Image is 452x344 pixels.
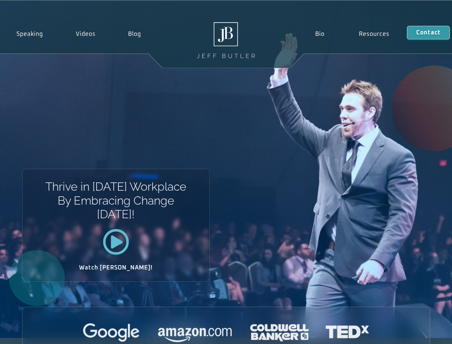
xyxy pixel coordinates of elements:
a: Bio [298,26,342,42]
nav: Menu [298,26,407,42]
h2: Watch [PERSON_NAME]! [48,265,184,271]
a: Videos [59,26,112,42]
span: Contact [416,30,441,35]
a: Blog [112,26,157,42]
h1: Thrive in [DATE] Workplace By Embracing Change [DATE]! [45,180,187,221]
a: Contact [407,26,450,39]
a: Resources [342,26,407,42]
